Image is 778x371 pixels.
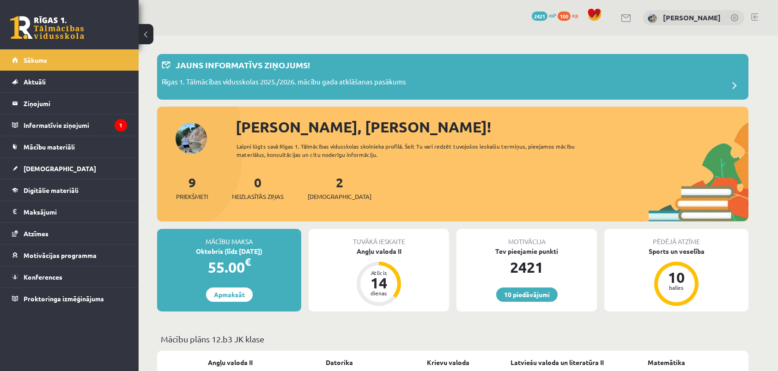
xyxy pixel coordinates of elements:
a: Informatīvie ziņojumi1 [12,114,127,136]
div: Laipni lūgts savā Rīgas 1. Tālmācības vidusskolas skolnieka profilā. Šeit Tu vari redzēt tuvojošo... [237,142,591,159]
p: Mācību plāns 12.b3 JK klase [161,333,745,345]
a: [DEMOGRAPHIC_DATA] [12,158,127,179]
a: 9Priekšmeti [176,174,208,201]
div: 14 [365,275,393,290]
a: Ziņojumi [12,93,127,114]
span: Konferences [24,273,62,281]
span: Motivācijas programma [24,251,97,259]
div: Atlicis [365,270,393,275]
legend: Ziņojumi [24,93,127,114]
div: Pēdējā atzīme [604,229,748,246]
a: Aktuāli [12,71,127,92]
a: Motivācijas programma [12,245,127,266]
span: Aktuāli [24,78,46,86]
p: Jauns informatīvs ziņojums! [176,59,310,71]
div: [PERSON_NAME], [PERSON_NAME]! [236,116,748,138]
a: Jauns informatīvs ziņojums! Rīgas 1. Tālmācības vidusskolas 2025./2026. mācību gada atklāšanas pa... [162,59,744,95]
div: 10 [663,270,690,285]
a: Atzīmes [12,223,127,244]
div: Angļu valoda II [309,246,449,256]
div: Tuvākā ieskaite [309,229,449,246]
div: balles [663,285,690,290]
div: Mācību maksa [157,229,301,246]
div: Oktobris (līdz [DATE]) [157,246,301,256]
legend: Informatīvie ziņojumi [24,114,127,136]
a: Krievu valoda [427,358,469,367]
p: Rīgas 1. Tālmācības vidusskolas 2025./2026. mācību gada atklāšanas pasākums [162,77,406,90]
div: 55.00 [157,256,301,278]
a: Proktoringa izmēģinājums [12,288,127,309]
div: Tev pieejamie punkti [456,246,597,256]
span: Priekšmeti [176,192,208,201]
span: Digitālie materiāli [24,186,79,194]
a: 10 piedāvājumi [496,287,558,302]
span: 2421 [532,12,547,21]
a: 2421 mP [532,12,556,19]
span: Atzīmes [24,229,49,238]
a: Sākums [12,49,127,71]
a: Angļu valoda II Atlicis 14 dienas [309,246,449,307]
div: 2421 [456,256,597,278]
a: Konferences [12,266,127,287]
div: Motivācija [456,229,597,246]
img: Aleksandrs Stepļuks [648,14,657,23]
a: Latviešu valoda un literatūra II [511,358,604,367]
a: 100 xp [558,12,583,19]
span: [DEMOGRAPHIC_DATA] [24,164,96,173]
legend: Maksājumi [24,201,127,222]
a: [PERSON_NAME] [663,13,721,22]
a: Apmaksāt [206,287,253,302]
a: Mācību materiāli [12,136,127,157]
div: Sports un veselība [604,246,748,256]
span: xp [572,12,578,19]
a: Sports un veselība 10 balles [604,246,748,307]
span: Sākums [24,56,47,64]
span: Neizlasītās ziņas [232,192,284,201]
a: Angļu valoda II [208,358,253,367]
span: € [245,255,251,269]
span: Proktoringa izmēģinājums [24,294,104,303]
span: 100 [558,12,571,21]
a: Datorika [326,358,353,367]
div: dienas [365,290,393,296]
a: Maksājumi [12,201,127,222]
a: Matemātika [648,358,685,367]
a: Digitālie materiāli [12,180,127,201]
span: Mācību materiāli [24,143,75,151]
span: mP [549,12,556,19]
a: 2[DEMOGRAPHIC_DATA] [308,174,371,201]
i: 1 [115,119,127,132]
a: Rīgas 1. Tālmācības vidusskola [10,16,84,39]
span: [DEMOGRAPHIC_DATA] [308,192,371,201]
a: 0Neizlasītās ziņas [232,174,284,201]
